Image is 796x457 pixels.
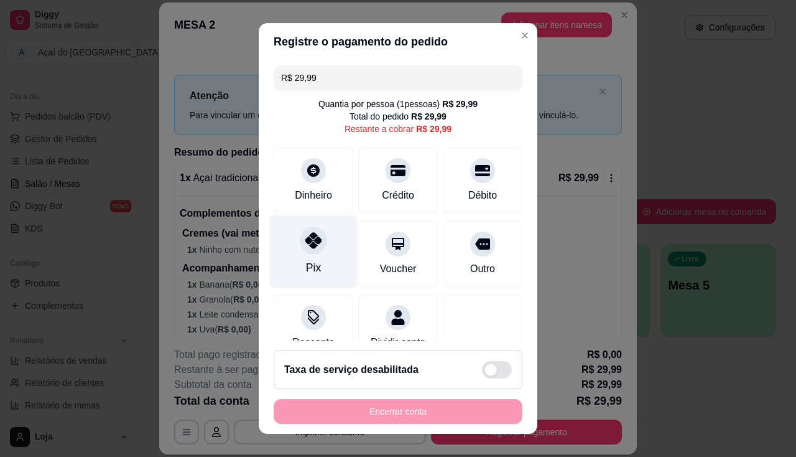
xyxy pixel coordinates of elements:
div: Outro [470,261,495,276]
div: R$ 29,99 [442,98,478,110]
div: Dinheiro [295,188,332,203]
div: Voucher [380,261,417,276]
div: R$ 29,99 [416,123,451,135]
div: Débito [468,188,497,203]
h2: Taxa de serviço desabilitada [284,362,419,377]
div: Total do pedido [349,110,447,123]
div: Quantia por pessoa ( 1 pessoas) [318,98,478,110]
div: R$ 29,99 [411,110,447,123]
button: Close [515,26,535,45]
input: Ex.: hambúrguer de cordeiro [281,65,515,90]
div: Pix [306,260,321,276]
div: Crédito [382,188,414,203]
div: Desconto [292,335,335,350]
header: Registre o pagamento do pedido [259,23,537,60]
div: Dividir conta [371,335,425,350]
div: Restante a cobrar [345,123,451,135]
